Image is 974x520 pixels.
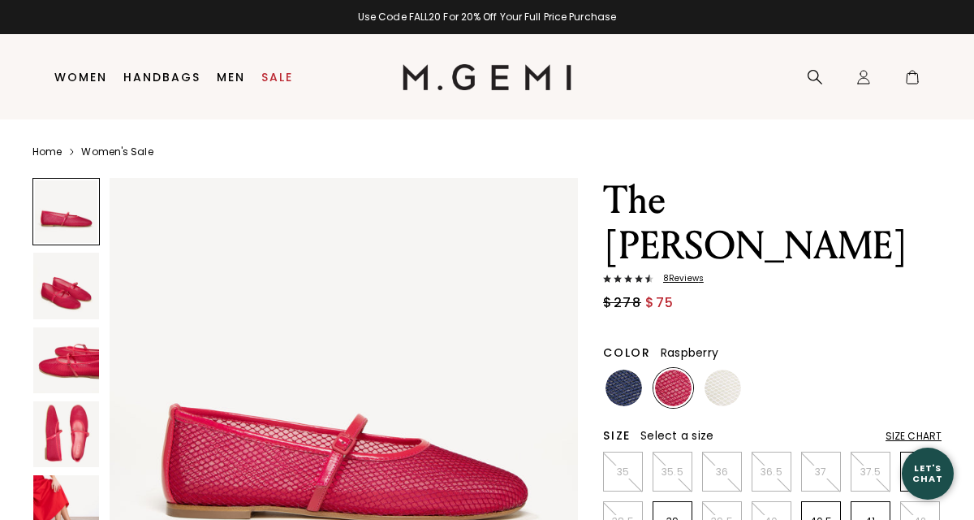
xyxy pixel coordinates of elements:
[703,466,741,479] p: 36
[653,274,704,284] span: 8 Review s
[123,71,200,84] a: Handbags
[81,145,153,158] a: Women's Sale
[217,71,245,84] a: Men
[54,71,107,84] a: Women
[653,466,692,479] p: 35.5
[886,430,942,443] div: Size Chart
[851,466,890,479] p: 37.5
[901,466,939,479] p: 38
[606,370,642,406] img: Navy
[752,466,791,479] p: 36.5
[655,370,692,406] img: Raspberry
[640,427,713,444] span: Select a size
[705,370,741,406] img: White
[603,429,631,442] h2: Size
[33,401,99,467] img: The Amabile
[603,178,942,269] h1: The [PERSON_NAME]
[661,344,718,361] span: Raspberry
[802,466,840,479] p: 37
[603,274,942,287] a: 8Reviews
[603,293,641,313] span: $278
[32,145,62,158] a: Home
[603,346,651,359] h2: Color
[645,293,674,313] span: $75
[403,64,572,90] img: M.Gemi
[902,463,954,483] div: Let's Chat
[33,253,99,318] img: The Amabile
[261,71,293,84] a: Sale
[604,466,642,479] p: 35
[33,327,99,393] img: The Amabile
